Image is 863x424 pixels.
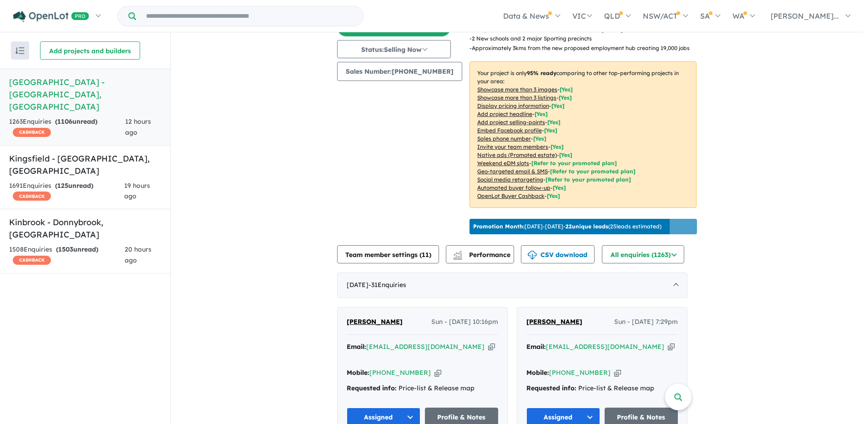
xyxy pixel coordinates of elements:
img: download icon [528,251,537,260]
div: 1691 Enquir ies [9,181,124,202]
span: [Refer to your promoted plan] [545,176,631,183]
div: 1263 Enquir ies [9,116,125,138]
p: [DATE] - [DATE] - ( 25 leads estimated) [473,222,661,231]
span: 1106 [57,117,72,126]
div: Price-list & Release map [526,383,678,394]
span: CASHBACK [13,128,51,137]
span: CASHBACK [13,192,51,201]
button: Copy [614,368,621,378]
h5: Kinbrook - Donnybrook , [GEOGRAPHIC_DATA] [9,216,161,241]
span: 19 hours ago [124,182,150,201]
u: Sales phone number [477,135,531,142]
a: [PHONE_NUMBER] [369,368,431,377]
a: [EMAIL_ADDRESS][DOMAIN_NAME] [366,343,484,351]
span: - 31 Enquir ies [368,281,406,289]
span: [ Yes ] [535,111,548,117]
button: Performance [446,245,514,263]
button: Copy [488,342,495,352]
button: Status:Selling Now [337,40,451,58]
a: [EMAIL_ADDRESS][DOMAIN_NAME] [546,343,664,351]
u: Showcase more than 3 listings [477,94,556,101]
span: Performance [454,251,510,259]
u: Social media retargeting [477,176,543,183]
u: Display pricing information [477,102,549,109]
img: Openlot PRO Logo White [13,11,89,22]
button: Copy [668,342,675,352]
span: 12 hours ago [125,117,151,136]
span: [Refer to your promoted plan] [531,160,617,167]
u: Geo-targeted email & SMS [477,168,548,175]
strong: Email: [347,343,366,351]
input: Try estate name, suburb, builder or developer [138,6,361,26]
b: 22 unique leads [565,223,608,230]
strong: ( unread) [56,245,98,253]
p: - Approximately 3kms from the new proposed employment hub creating 19,000 jobs [469,44,697,53]
h5: Kingsfield - [GEOGRAPHIC_DATA] , [GEOGRAPHIC_DATA] [9,152,161,177]
u: Automated buyer follow-up [477,184,550,191]
a: [PERSON_NAME] [347,317,403,328]
strong: Mobile: [347,368,369,377]
u: OpenLot Buyer Cashback [477,192,545,199]
img: bar-chart.svg [453,253,462,259]
strong: ( unread) [55,117,97,126]
u: Showcase more than 3 images [477,86,557,93]
span: [ Yes ] [544,127,557,134]
u: Add project headline [477,111,532,117]
button: CSV download [521,245,595,263]
button: All enquiries (1263) [602,245,684,263]
img: line-chart.svg [454,251,462,256]
button: Team member settings (11) [337,245,439,263]
span: CASHBACK [13,256,51,265]
span: [Refer to your promoted plan] [550,168,636,175]
h5: [GEOGRAPHIC_DATA] - [GEOGRAPHIC_DATA] , [GEOGRAPHIC_DATA] [9,76,161,113]
span: 1503 [58,245,73,253]
span: [ Yes ] [551,102,565,109]
button: Add projects and builders [40,41,140,60]
img: sort.svg [15,47,25,54]
span: [ Yes ] [550,143,564,150]
span: [PERSON_NAME]... [771,11,839,20]
span: 20 hours ago [125,245,151,264]
u: Native ads (Promoted estate) [477,151,557,158]
span: [ Yes ] [559,94,572,101]
span: [ Yes ] [533,135,546,142]
span: Sun - [DATE] 7:29pm [614,317,678,328]
div: 1508 Enquir ies [9,244,125,266]
span: [Yes] [553,184,566,191]
strong: Requested info: [347,384,397,392]
span: [ Yes ] [560,86,573,93]
button: Copy [434,368,441,378]
span: [PERSON_NAME] [347,318,403,326]
u: Add project selling-points [477,119,545,126]
p: Your project is only comparing to other top-performing projects in your area: - - - - - - - - - -... [469,61,696,208]
u: Invite your team members [477,143,548,150]
b: Promotion Month: [473,223,525,230]
span: [ Yes ] [547,119,560,126]
span: [Yes] [559,151,572,158]
b: 95 % ready [527,70,556,76]
span: [Yes] [547,192,560,199]
span: [PERSON_NAME] [526,318,582,326]
span: 11 [422,251,429,259]
u: Embed Facebook profile [477,127,542,134]
span: Sun - [DATE] 10:16pm [431,317,498,328]
u: Weekend eDM slots [477,160,529,167]
span: 125 [57,182,68,190]
strong: Requested info: [526,384,576,392]
div: [DATE] [337,273,687,298]
a: [PERSON_NAME] [526,317,582,328]
strong: Email: [526,343,546,351]
strong: Mobile: [526,368,549,377]
strong: ( unread) [55,182,93,190]
a: [PHONE_NUMBER] [549,368,611,377]
button: Sales Number:[PHONE_NUMBER] [337,62,462,81]
div: Price-list & Release map [347,383,498,394]
p: - 2 New schools and 2 major Sporting precincts [469,34,697,43]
